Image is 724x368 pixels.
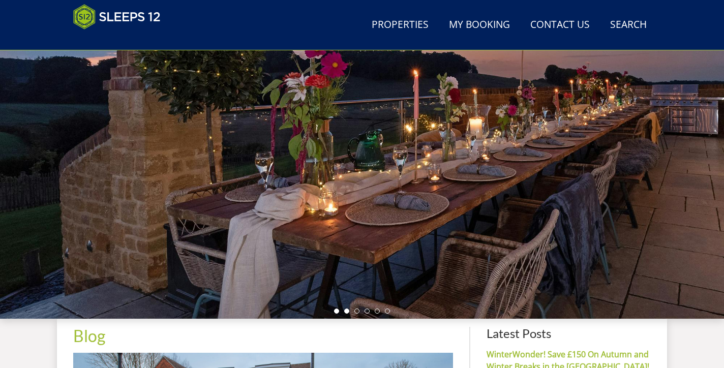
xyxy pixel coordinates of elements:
a: Contact Us [526,14,594,37]
a: Search [606,14,651,37]
a: Properties [368,14,433,37]
a: Blog [73,326,105,346]
a: Latest Posts [487,326,551,341]
img: Sleeps 12 [73,4,161,29]
iframe: Customer reviews powered by Trustpilot [68,36,175,44]
a: My Booking [445,14,514,37]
